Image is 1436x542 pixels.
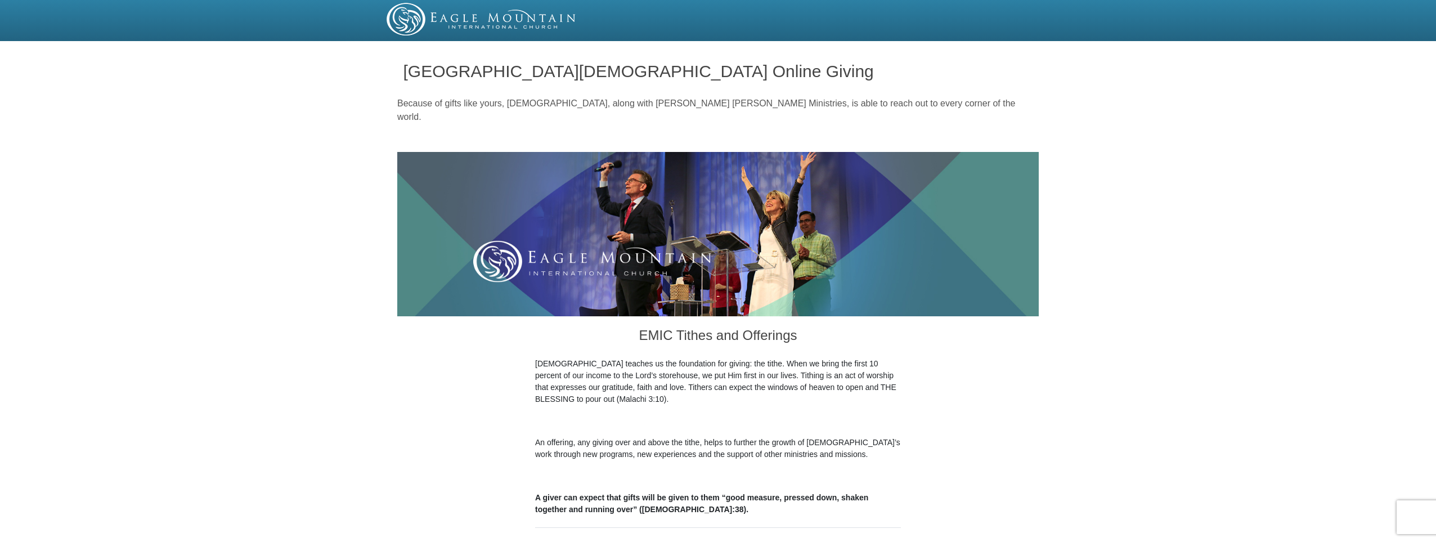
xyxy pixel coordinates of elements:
h3: EMIC Tithes and Offerings [535,316,901,358]
h1: [GEOGRAPHIC_DATA][DEMOGRAPHIC_DATA] Online Giving [403,62,1033,80]
p: [DEMOGRAPHIC_DATA] teaches us the foundation for giving: the tithe. When we bring the first 10 pe... [535,358,901,405]
img: EMIC [387,3,577,35]
b: A giver can expect that gifts will be given to them “good measure, pressed down, shaken together ... [535,493,868,514]
p: Because of gifts like yours, [DEMOGRAPHIC_DATA], along with [PERSON_NAME] [PERSON_NAME] Ministrie... [397,97,1039,124]
p: An offering, any giving over and above the tithe, helps to further the growth of [DEMOGRAPHIC_DAT... [535,437,901,460]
